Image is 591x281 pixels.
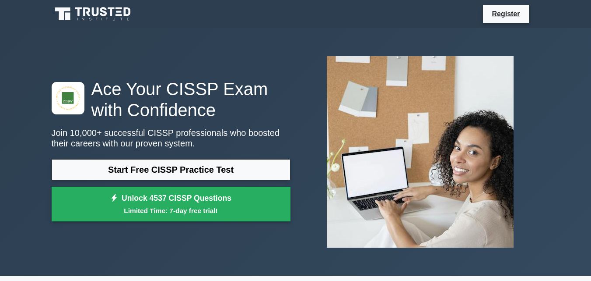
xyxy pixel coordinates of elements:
[52,78,290,121] h1: Ace Your CISSP Exam with Confidence
[63,206,280,216] small: Limited Time: 7-day free trial!
[52,159,290,180] a: Start Free CISSP Practice Test
[52,128,290,149] p: Join 10,000+ successful CISSP professionals who boosted their careers with our proven system.
[52,187,290,222] a: Unlock 4537 CISSP QuestionsLimited Time: 7-day free trial!
[486,8,525,19] a: Register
